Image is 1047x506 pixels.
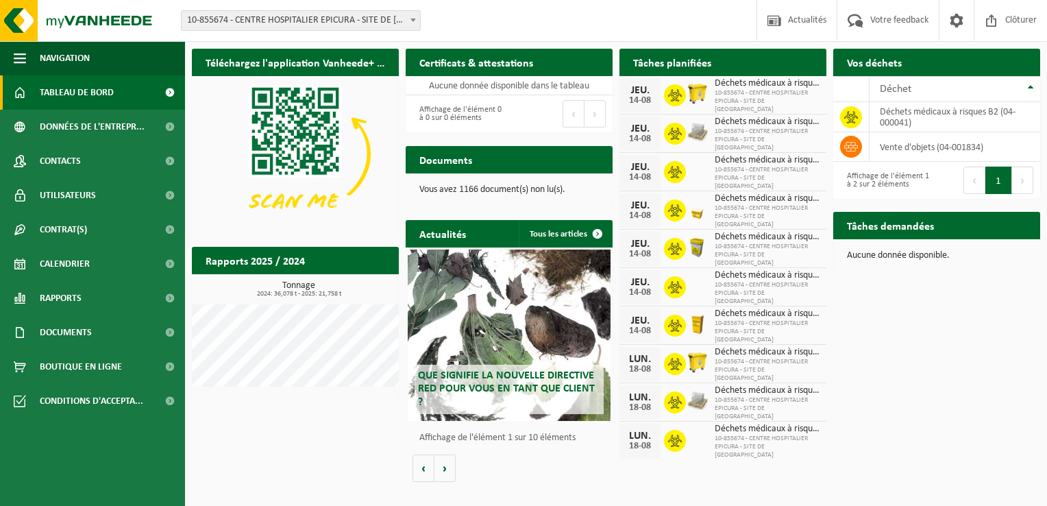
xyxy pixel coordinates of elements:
span: Déchets médicaux à risques b2 [715,117,820,128]
img: WB-0770-HPE-YW-14 [686,351,709,374]
h2: Rapports 2025 / 2024 [192,247,319,274]
span: Que signifie la nouvelle directive RED pour vous en tant que client ? [418,370,595,407]
div: JEU. [626,315,654,326]
img: LP-PA-00000-WDN-11 [686,121,709,144]
button: Previous [563,100,584,128]
span: 10-855674 - CENTRE HOSPITALIER EPICURA - SITE DE [GEOGRAPHIC_DATA] [715,128,820,152]
span: Conditions d'accepta... [40,384,143,418]
div: 14-08 [626,250,654,259]
div: JEU. [626,200,654,211]
span: Déchets médicaux à risques b2 [715,232,820,243]
p: Affichage de l'élément 1 sur 10 éléments [419,433,606,443]
button: Previous [963,167,985,194]
span: 10-855674 - CENTRE HOSPITALIER EPICURA - SITE DE [GEOGRAPHIC_DATA] [715,281,820,306]
span: Rapports [40,281,82,315]
div: 18-08 [626,365,654,374]
button: Vorige [412,455,434,482]
a: Tous les articles [519,220,611,248]
h3: Tonnage [199,281,399,298]
button: 1 [985,167,1012,194]
div: 18-08 [626,403,654,413]
span: Utilisateurs [40,178,96,213]
img: Download de VHEPlus App [192,76,399,232]
button: Next [1012,167,1033,194]
td: Aucune donnée disponible dans le tableau [406,76,613,95]
span: Calendrier [40,247,90,281]
span: Déchets médicaux à risques b2 [715,347,820,358]
h2: Tâches planifiées [619,49,725,75]
div: JEU. [626,239,654,250]
div: 14-08 [626,288,654,298]
span: 10-855674 - CENTRE HOSPITALIER EPICURA - SITE DE BAUDOUR - BAUDOUR [181,10,421,31]
img: WB-0770-HPE-YW-14 [686,82,709,106]
div: 18-08 [626,442,654,451]
div: 14-08 [626,326,654,336]
h2: Téléchargez l'application Vanheede+ maintenant! [192,49,399,75]
span: Tableau de bord [40,75,114,110]
span: 10-855674 - CENTRE HOSPITALIER EPICURA - SITE DE [GEOGRAPHIC_DATA] [715,204,820,229]
div: JEU. [626,277,654,288]
button: Volgende [434,455,456,482]
span: Documents [40,315,92,350]
div: LUN. [626,431,654,442]
span: Contacts [40,144,81,178]
span: 10-855674 - CENTRE HOSPITALIER EPICURA - SITE DE [GEOGRAPHIC_DATA] [715,89,820,114]
span: Déchets médicaux à risques b2 [715,385,820,396]
a: Que signifie la nouvelle directive RED pour vous en tant que client ? [408,250,611,421]
div: 14-08 [626,96,654,106]
div: 14-08 [626,211,654,221]
h2: Actualités [406,220,480,247]
span: 10-855674 - CENTRE HOSPITALIER EPICURA - SITE DE [GEOGRAPHIC_DATA] [715,358,820,383]
span: Déchets médicaux à risques b2 [715,424,820,435]
span: Données de l'entrepr... [40,110,145,144]
img: LP-SB-00030-HPE-C6 [686,197,709,221]
div: Affichage de l'élément 0 à 0 sur 0 éléments [412,99,502,129]
span: Déchets médicaux à risques b2 [715,309,820,320]
span: Navigation [40,41,90,75]
td: déchets médicaux à risques B2 (04-000041) [870,102,1040,132]
span: Boutique en ligne [40,350,122,384]
td: vente d'objets (04-001834) [870,132,1040,162]
div: JEU. [626,85,654,96]
div: 14-08 [626,134,654,144]
span: 10-855674 - CENTRE HOSPITALIER EPICURA - SITE DE [GEOGRAPHIC_DATA] [715,320,820,344]
div: LUN. [626,392,654,403]
img: LP-PA-00000-WDN-11 [686,389,709,413]
span: Déchets médicaux à risques b2 [715,155,820,166]
span: 10-855674 - CENTRE HOSPITALIER EPICURA - SITE DE [GEOGRAPHIC_DATA] [715,435,820,459]
span: Déchets médicaux à risques b2 [715,78,820,89]
button: Next [584,100,606,128]
a: Consulter les rapports [280,274,397,301]
span: 10-855674 - CENTRE HOSPITALIER EPICURA - SITE DE BAUDOUR - BAUDOUR [182,11,420,30]
h2: Tâches demandées [833,212,948,239]
div: JEU. [626,162,654,173]
h2: Documents [406,146,486,173]
span: Déchets médicaux à risques b2 [715,270,820,281]
span: 10-855674 - CENTRE HOSPITALIER EPICURA - SITE DE [GEOGRAPHIC_DATA] [715,396,820,421]
h2: Vos déchets [833,49,915,75]
p: Vous avez 1166 document(s) non lu(s). [419,185,599,195]
div: 14-08 [626,173,654,182]
span: Contrat(s) [40,213,87,247]
p: Aucune donnée disponible. [847,251,1026,261]
span: Déchets médicaux à risques b2 [715,193,820,204]
div: JEU. [626,123,654,134]
img: LP-SB-00045-CRB-21 [686,236,709,259]
div: LUN. [626,354,654,365]
img: LP-SB-00060-HPE-C6 [686,313,709,336]
h2: Certificats & attestations [406,49,547,75]
span: 10-855674 - CENTRE HOSPITALIER EPICURA - SITE DE [GEOGRAPHIC_DATA] [715,243,820,267]
span: 2024: 36,078 t - 2025: 21,758 t [199,291,399,298]
div: Affichage de l'élément 1 à 2 sur 2 éléments [840,165,930,195]
span: 10-855674 - CENTRE HOSPITALIER EPICURA - SITE DE [GEOGRAPHIC_DATA] [715,166,820,191]
span: Déchet [880,84,911,95]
